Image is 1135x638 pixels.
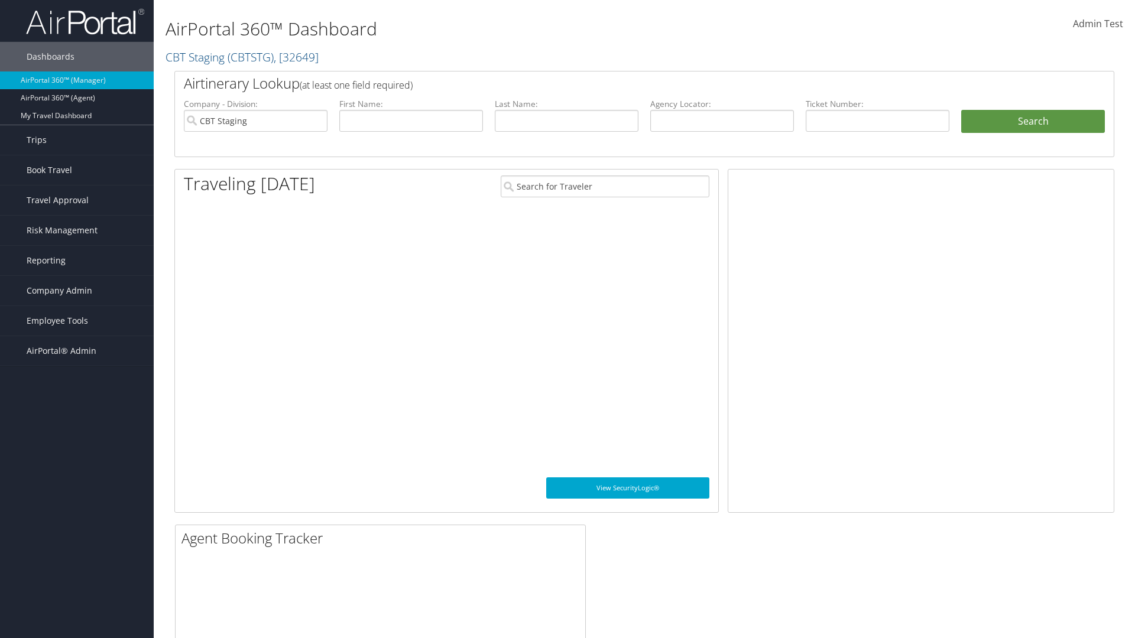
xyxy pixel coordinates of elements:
[27,185,89,215] span: Travel Approval
[27,155,72,185] span: Book Travel
[1073,17,1123,30] span: Admin Test
[1073,6,1123,43] a: Admin Test
[166,49,319,65] a: CBT Staging
[27,42,74,71] span: Dashboards
[184,98,327,110] label: Company - Division:
[495,98,638,110] label: Last Name:
[27,216,98,245] span: Risk Management
[650,98,794,110] label: Agency Locator:
[27,125,47,155] span: Trips
[300,79,413,92] span: (at least one field required)
[27,276,92,305] span: Company Admin
[181,528,585,548] h2: Agent Booking Tracker
[501,175,709,197] input: Search for Traveler
[546,477,709,499] a: View SecurityLogic®
[961,110,1105,134] button: Search
[228,49,274,65] span: ( CBTSTG )
[274,49,319,65] span: , [ 32649 ]
[27,306,88,336] span: Employee Tools
[26,8,144,35] img: airportal-logo.png
[166,17,804,41] h1: AirPortal 360™ Dashboard
[27,246,66,275] span: Reporting
[339,98,483,110] label: First Name:
[184,73,1027,93] h2: Airtinerary Lookup
[27,336,96,366] span: AirPortal® Admin
[184,171,315,196] h1: Traveling [DATE]
[806,98,949,110] label: Ticket Number:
